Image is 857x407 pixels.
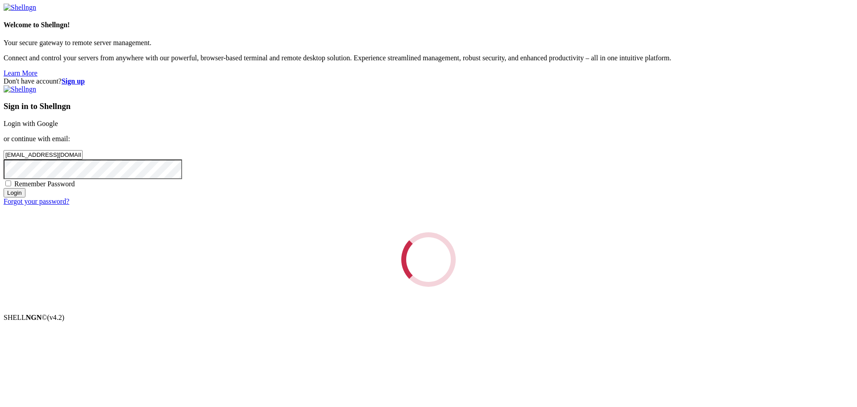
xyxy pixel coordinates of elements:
input: Login [4,188,25,197]
p: or continue with email: [4,135,853,143]
input: Remember Password [5,180,11,186]
a: Sign up [62,77,85,85]
img: Shellngn [4,85,36,93]
a: Forgot your password? [4,197,69,205]
span: Remember Password [14,180,75,188]
h4: Welcome to Shellngn! [4,21,853,29]
input: Email address [4,150,83,159]
span: 4.2.0 [47,314,65,321]
img: Shellngn [4,4,36,12]
h3: Sign in to Shellngn [4,101,853,111]
div: Loading... [399,230,458,289]
a: Login with Google [4,120,58,127]
a: Learn More [4,69,37,77]
p: Connect and control your servers from anywhere with our powerful, browser-based terminal and remo... [4,54,853,62]
b: NGN [26,314,42,321]
span: SHELL © [4,314,64,321]
p: Your secure gateway to remote server management. [4,39,853,47]
div: Don't have account? [4,77,853,85]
